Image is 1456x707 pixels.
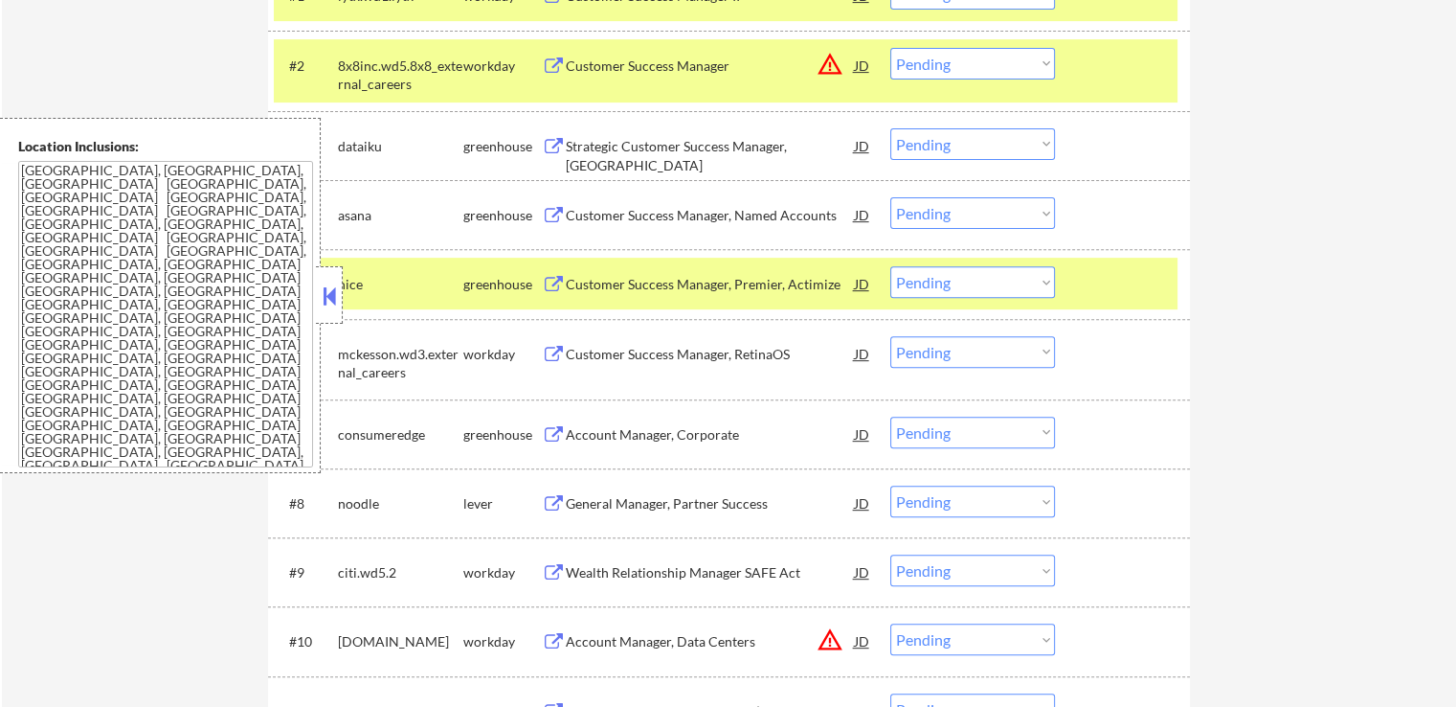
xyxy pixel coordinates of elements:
div: JD [853,486,872,520]
div: asana [338,206,463,225]
div: greenhouse [463,275,542,294]
div: Customer Success Manager, Named Accounts [566,206,855,225]
div: JD [853,336,872,371]
div: JD [853,266,872,301]
div: workday [463,563,542,582]
div: JD [853,128,872,163]
div: [DOMAIN_NAME] [338,632,463,651]
div: greenhouse [463,206,542,225]
div: workday [463,57,542,76]
div: noodle [338,494,463,513]
div: JD [853,197,872,232]
div: JD [853,417,872,451]
div: #9 [289,563,323,582]
div: #2 [289,57,323,76]
div: greenhouse [463,137,542,156]
div: JD [853,624,872,658]
div: JD [853,555,872,589]
div: Wealth Relationship Manager SAFE Act [566,563,855,582]
div: mckesson.wd3.external_careers [338,345,463,382]
div: dataiku [338,137,463,156]
div: Customer Success Manager, RetinaOS [566,345,855,364]
div: Account Manager, Corporate [566,425,855,445]
div: Customer Success Manager [566,57,855,76]
div: citi.wd5.2 [338,563,463,582]
div: workday [463,345,542,364]
div: consumeredge [338,425,463,445]
div: Account Manager, Data Centers [566,632,855,651]
div: #10 [289,632,323,651]
div: #8 [289,494,323,513]
button: warning_amber [817,51,843,78]
div: lever [463,494,542,513]
div: General Manager, Partner Success [566,494,855,513]
div: Location Inclusions: [18,137,313,156]
div: 8x8inc.wd5.8x8_external_careers [338,57,463,94]
div: Strategic Customer Success Manager, [GEOGRAPHIC_DATA] [566,137,855,174]
div: Customer Success Manager, Premier, Actimize [566,275,855,294]
div: nice [338,275,463,294]
button: warning_amber [817,627,843,653]
div: workday [463,632,542,651]
div: greenhouse [463,425,542,445]
div: JD [853,48,872,82]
